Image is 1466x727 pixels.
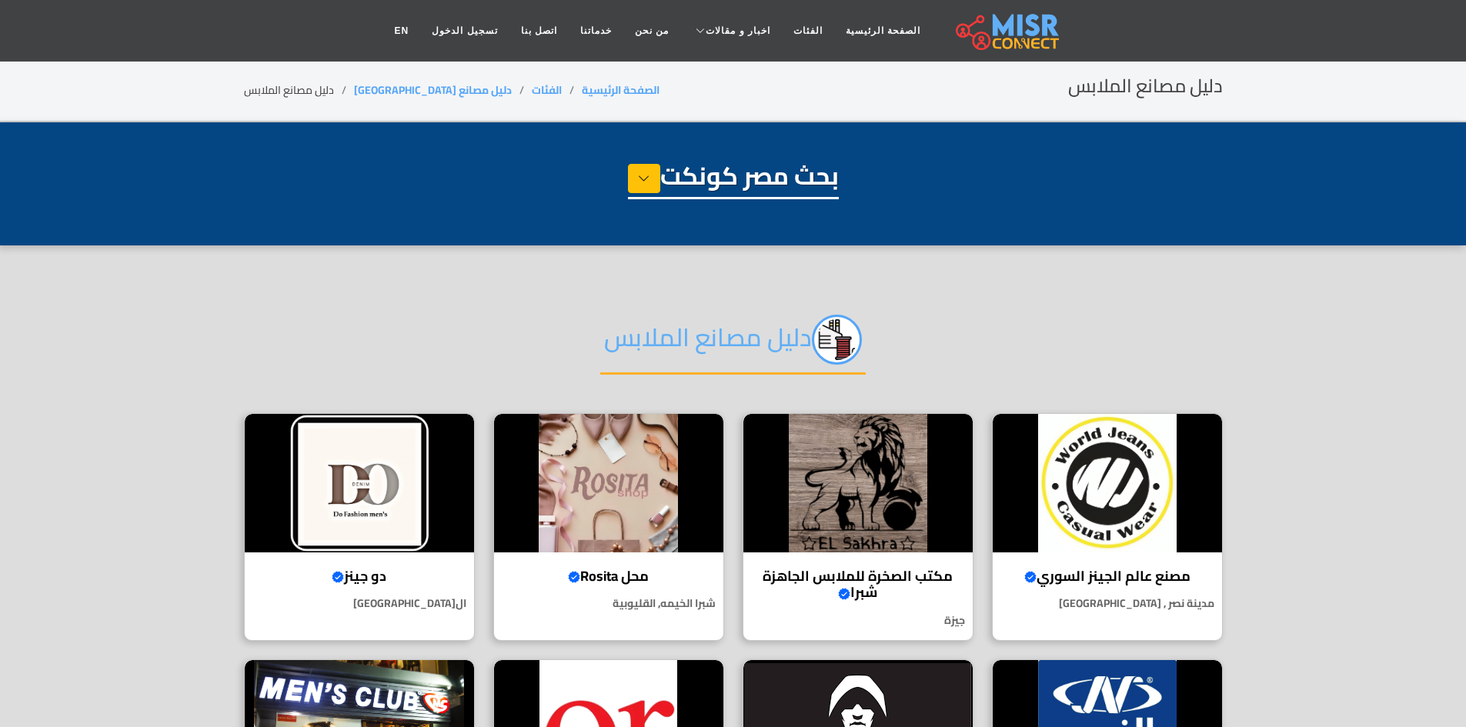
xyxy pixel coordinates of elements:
[494,595,723,612] p: شبرا الخيمه, القليوبية
[743,612,973,629] p: جيزة
[256,568,463,585] h4: دو جينز
[600,315,866,375] h2: دليل مصانع الملابس
[332,571,344,583] svg: Verified account
[244,82,354,98] li: دليل مصانع الملابس
[420,16,509,45] a: تسجيل الدخول
[680,16,782,45] a: اخبار و مقالات
[706,24,770,38] span: اخبار و مقالات
[782,16,834,45] a: الفئات
[569,16,623,45] a: خدماتنا
[1024,571,1037,583] svg: Verified account
[354,80,512,100] a: دليل مصانع [GEOGRAPHIC_DATA]
[245,595,474,612] p: ال[GEOGRAPHIC_DATA]
[743,414,973,552] img: مكتب الصخرة للملابس الجاهزة شبرا
[235,413,484,641] a: دو جينز دو جينز ال[GEOGRAPHIC_DATA]
[1068,75,1223,98] h2: دليل مصانع الملابس
[1004,568,1211,585] h4: مصنع عالم الجينز السوري
[623,16,680,45] a: من نحن
[993,595,1222,612] p: مدينة نصر , [GEOGRAPHIC_DATA]
[383,16,421,45] a: EN
[956,12,1059,50] img: main.misr_connect
[509,16,569,45] a: اتصل بنا
[582,80,660,100] a: الصفحة الرئيسية
[532,80,562,100] a: الفئات
[628,161,839,199] h1: بحث مصر كونكت
[812,315,862,365] img: jc8qEEzyi89FPzAOrPPq.png
[494,414,723,552] img: محل Rosita
[484,413,733,641] a: محل Rosita محل Rosita شبرا الخيمه, القليوبية
[733,413,983,641] a: مكتب الصخرة للملابس الجاهزة شبرا مكتب الصخرة للملابس الجاهزة شبرا جيزة
[755,568,961,601] h4: مكتب الصخرة للملابس الجاهزة شبرا
[506,568,712,585] h4: محل Rosita
[983,413,1232,641] a: مصنع عالم الجينز السوري مصنع عالم الجينز السوري مدينة نصر , [GEOGRAPHIC_DATA]
[245,414,474,552] img: دو جينز
[568,571,580,583] svg: Verified account
[993,414,1222,552] img: مصنع عالم الجينز السوري
[834,16,932,45] a: الصفحة الرئيسية
[838,588,850,600] svg: Verified account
